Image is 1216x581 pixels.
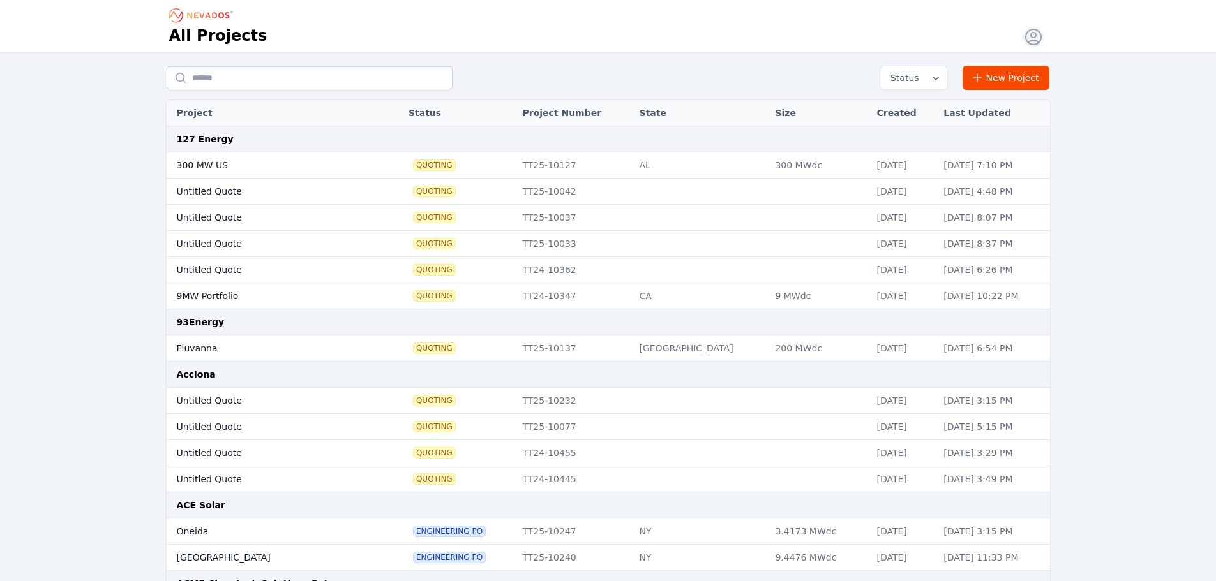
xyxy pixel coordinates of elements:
span: Quoting [414,265,455,275]
th: Created [870,100,937,126]
th: Project [167,100,370,126]
td: 9MW Portfolio [167,283,370,309]
td: TT25-10232 [516,388,633,414]
td: [DATE] 3:15 PM [937,388,1049,414]
tr: OneidaEngineering POTT25-10247NY3.4173 MWdc[DATE][DATE] 3:15 PM [167,518,1050,545]
td: [DATE] 5:15 PM [937,414,1049,440]
td: CA [633,283,769,309]
td: TT25-10127 [516,152,633,179]
td: [DATE] 3:49 PM [937,466,1049,492]
td: [DATE] [870,283,937,309]
span: Engineering PO [414,552,485,563]
td: [DATE] [870,440,937,466]
th: Project Number [516,100,633,126]
td: [DATE] [870,466,937,492]
td: TT24-10347 [516,283,633,309]
td: 9.4476 MWdc [769,545,870,571]
th: Size [769,100,870,126]
td: 93Energy [167,309,1050,335]
td: [DATE] 11:33 PM [937,545,1049,571]
td: [GEOGRAPHIC_DATA] [633,335,769,362]
td: TT25-10037 [516,205,633,231]
span: Quoting [414,239,455,249]
td: [DATE] 3:29 PM [937,440,1049,466]
span: Quoting [414,395,455,406]
th: Status [402,100,516,126]
td: [DATE] 6:26 PM [937,257,1049,283]
tr: Untitled QuoteQuotingTT25-10042[DATE][DATE] 4:48 PM [167,179,1050,205]
td: [DATE] 3:15 PM [937,518,1049,545]
td: [DATE] [870,152,937,179]
td: [DATE] 7:10 PM [937,152,1049,179]
td: 127 Energy [167,126,1050,152]
td: 3.4173 MWdc [769,518,870,545]
span: Engineering PO [414,526,485,536]
td: Untitled Quote [167,466,370,492]
tr: Untitled QuoteQuotingTT24-10455[DATE][DATE] 3:29 PM [167,440,1050,466]
h1: All Projects [169,26,267,46]
tr: [GEOGRAPHIC_DATA]Engineering POTT25-10240NY9.4476 MWdc[DATE][DATE] 11:33 PM [167,545,1050,571]
span: Status [885,71,919,84]
tr: 9MW PortfolioQuotingTT24-10347CA9 MWdc[DATE][DATE] 10:22 PM [167,283,1050,309]
nav: Breadcrumb [169,5,237,26]
td: [DATE] 8:37 PM [937,231,1049,257]
td: [DATE] [870,179,937,205]
td: [DATE] [870,205,937,231]
td: 300 MWdc [769,152,870,179]
span: Quoting [414,212,455,223]
td: TT25-10033 [516,231,633,257]
tr: 300 MW USQuotingTT25-10127AL300 MWdc[DATE][DATE] 7:10 PM [167,152,1050,179]
td: AL [633,152,769,179]
td: [DATE] [870,414,937,440]
span: Quoting [414,291,455,301]
td: NY [633,518,769,545]
td: [DATE] [870,518,937,545]
td: Untitled Quote [167,388,370,414]
td: Oneida [167,518,370,545]
td: Fluvanna [167,335,370,362]
tr: FluvannaQuotingTT25-10137[GEOGRAPHIC_DATA]200 MWdc[DATE][DATE] 6:54 PM [167,335,1050,362]
td: [DATE] 10:22 PM [937,283,1049,309]
td: [DATE] [870,545,937,571]
td: [DATE] [870,388,937,414]
th: State [633,100,769,126]
tr: Untitled QuoteQuotingTT24-10445[DATE][DATE] 3:49 PM [167,466,1050,492]
td: NY [633,545,769,571]
td: TT25-10077 [516,414,633,440]
span: Quoting [414,343,455,353]
td: TT24-10445 [516,466,633,492]
span: Quoting [414,474,455,484]
span: Quoting [414,448,455,458]
td: 300 MW US [167,152,370,179]
td: Acciona [167,362,1050,388]
td: 9 MWdc [769,283,870,309]
span: Quoting [414,422,455,432]
td: [DATE] [870,335,937,362]
tr: Untitled QuoteQuotingTT25-10037[DATE][DATE] 8:07 PM [167,205,1050,231]
td: Untitled Quote [167,231,370,257]
td: TT24-10455 [516,440,633,466]
td: [GEOGRAPHIC_DATA] [167,545,370,571]
td: [DATE] 8:07 PM [937,205,1049,231]
a: New Project [963,66,1050,90]
td: 200 MWdc [769,335,870,362]
td: Untitled Quote [167,205,370,231]
td: [DATE] [870,231,937,257]
td: TT25-10137 [516,335,633,362]
td: TT24-10362 [516,257,633,283]
tr: Untitled QuoteQuotingTT25-10077[DATE][DATE] 5:15 PM [167,414,1050,440]
td: Untitled Quote [167,414,370,440]
td: [DATE] [870,257,937,283]
td: TT25-10042 [516,179,633,205]
td: [DATE] 4:48 PM [937,179,1049,205]
tr: Untitled QuoteQuotingTT25-10232[DATE][DATE] 3:15 PM [167,388,1050,414]
th: Last Updated [937,100,1049,126]
td: ACE Solar [167,492,1050,518]
tr: Untitled QuoteQuotingTT25-10033[DATE][DATE] 8:37 PM [167,231,1050,257]
td: Untitled Quote [167,257,370,283]
tr: Untitled QuoteQuotingTT24-10362[DATE][DATE] 6:26 PM [167,257,1050,283]
button: Status [880,66,947,89]
td: Untitled Quote [167,440,370,466]
td: [DATE] 6:54 PM [937,335,1049,362]
span: Quoting [414,160,455,170]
